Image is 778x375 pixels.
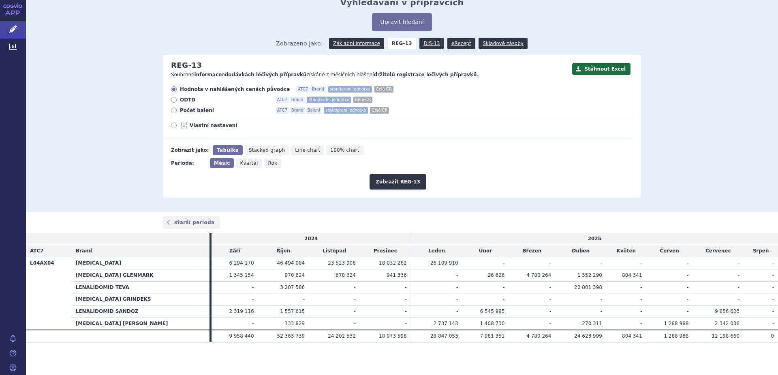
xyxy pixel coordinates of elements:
[72,293,209,306] th: [MEDICAL_DATA] GRINDEKS
[582,321,602,326] span: 270 311
[405,308,406,314] span: -
[72,317,209,330] th: [MEDICAL_DATA] [PERSON_NAME]
[212,233,411,245] td: 2024
[212,245,258,257] td: Září
[712,333,740,339] span: 12 198 660
[329,38,384,49] a: Základní informace
[374,86,393,93] span: Celá ČR
[526,272,551,278] span: 4 780 264
[549,296,551,302] span: -
[738,284,740,290] span: -
[277,333,305,339] span: 52 363 739
[229,260,254,266] span: 6 294 170
[214,160,230,166] span: Měsíc
[601,260,602,266] span: -
[171,145,209,155] div: Zobrazit jako:
[646,245,693,257] td: Červen
[744,245,778,257] td: Srpen
[336,272,356,278] span: 678 624
[772,284,774,290] span: -
[72,306,209,318] th: LENALIDOMID SANDOZ
[503,260,504,266] span: -
[72,281,209,293] th: LENALIDOMID TEVA
[252,321,254,326] span: -
[387,272,407,278] span: 941 336
[30,248,44,254] span: ATC7
[26,257,72,330] th: L04AX04
[354,321,356,326] span: -
[379,333,407,339] span: 18 973 598
[295,147,320,153] span: Line chart
[240,160,258,166] span: Kvartál
[225,72,307,78] strong: dodávkách léčivých přípravků
[715,321,740,326] span: 2 342 036
[419,38,444,49] a: DIS-13
[379,260,407,266] span: 18 032 262
[526,333,551,339] span: 4 780 264
[217,147,238,153] span: Tabulka
[405,296,406,302] span: -
[229,272,254,278] span: 1 345 154
[258,245,309,257] td: Říjen
[664,321,688,326] span: 1 288 988
[772,260,774,266] span: -
[76,248,92,254] span: Brand
[354,284,356,290] span: -
[622,333,642,339] span: 804 341
[430,333,458,339] span: 28 847 053
[229,308,254,314] span: 2 319 116
[487,272,504,278] span: 26 626
[411,245,462,257] td: Leden
[296,86,310,93] span: ATC7
[549,284,551,290] span: -
[163,216,220,229] a: starší perioda
[772,321,774,326] span: -
[171,71,568,78] p: Souhrnné o získáné z měsíčních hlášení .
[577,272,602,278] span: 1 552 290
[405,284,406,290] span: -
[640,308,642,314] span: -
[462,245,509,257] td: Únor
[693,245,744,257] td: Červenec
[480,308,504,314] span: 6 545 995
[574,284,602,290] span: 22 801 398
[687,272,688,278] span: -
[249,147,285,153] span: Stacked graph
[456,272,458,278] span: -
[456,308,458,314] span: -
[285,272,305,278] span: 970 624
[303,296,305,302] span: -
[640,284,642,290] span: -
[480,321,504,326] span: 1 408 730
[687,296,688,302] span: -
[549,260,551,266] span: -
[194,72,222,78] strong: informace
[328,260,356,266] span: 23 523 908
[572,63,631,75] button: Stáhnout Excel
[72,269,209,281] th: [MEDICAL_DATA] GLENMARK
[434,321,458,326] span: 2 737 143
[252,284,254,290] span: -
[738,272,740,278] span: -
[276,97,289,103] span: ATC7
[310,86,326,93] span: Brand
[252,296,254,302] span: -
[503,296,504,302] span: -
[360,245,411,257] td: Prosinec
[280,308,305,314] span: 1 557 615
[503,284,504,290] span: -
[480,333,504,339] span: 7 981 351
[640,296,642,302] span: -
[276,107,289,114] span: ATC7
[738,296,740,302] span: -
[549,321,551,326] span: -
[72,257,209,269] th: [MEDICAL_DATA]
[171,61,202,70] h2: REG-13
[640,260,642,266] span: -
[324,107,368,114] span: standardní jednotka
[715,308,740,314] span: 9 856 623
[190,122,279,129] span: Vlastní nastavení
[622,272,642,278] span: 804 341
[354,296,356,302] span: -
[328,333,356,339] span: 24 202 532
